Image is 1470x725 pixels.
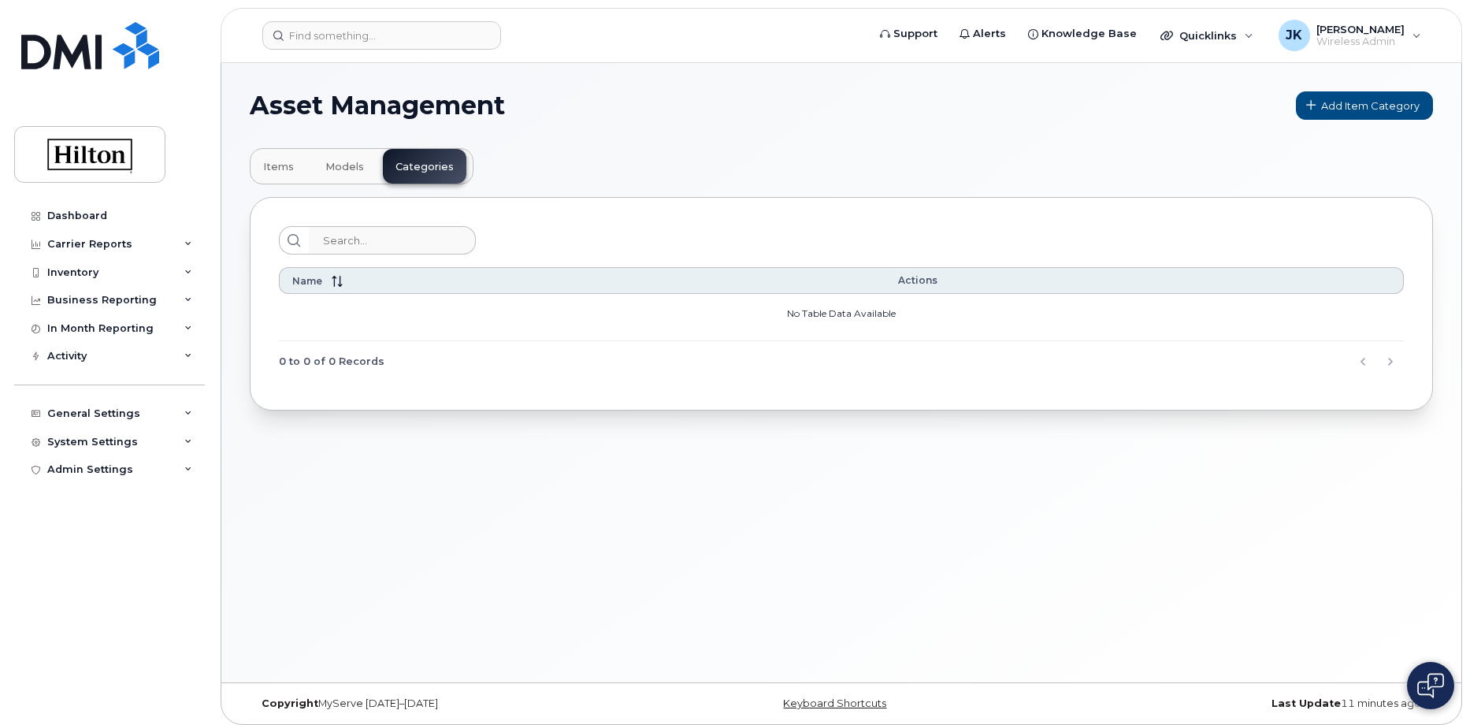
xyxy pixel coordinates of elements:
span: Models [325,161,364,173]
span: Actions [898,274,937,286]
input: Search... [309,226,476,255]
strong: Last Update [1271,697,1341,709]
strong: Copyright [262,697,318,709]
div: 11 minutes ago [1038,697,1433,710]
td: No Table Data Available [279,294,1404,341]
div: MyServe [DATE]–[DATE] [250,697,644,710]
a: Add Item Category [1296,91,1433,120]
span: 0 to 0 of 0 Records [279,350,384,374]
span: Add Item Category [1321,99,1420,113]
span: Name [292,275,322,287]
span: Asset Management [250,94,505,117]
span: Items [263,161,294,173]
a: Keyboard Shortcuts [783,697,886,709]
img: Open chat [1417,673,1444,698]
